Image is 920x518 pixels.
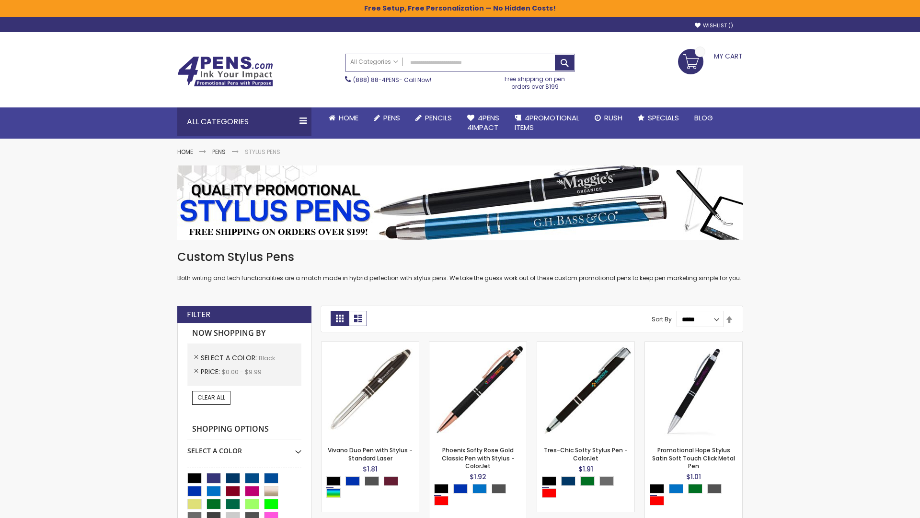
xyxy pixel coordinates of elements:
strong: Shopping Options [187,419,301,440]
span: Specials [648,113,679,123]
div: Assorted [326,488,341,498]
div: Select A Color [326,476,419,500]
div: Select A Color [434,484,527,508]
a: Wishlist [695,22,733,29]
div: Black [542,476,556,486]
div: Green [580,476,595,486]
span: Home [339,113,358,123]
span: Price [201,367,222,377]
a: Phoenix Softy Rose Gold Classic Pen with Stylus - ColorJet [442,446,515,470]
a: Phoenix Softy Rose Gold Classic Pen with Stylus - ColorJet-Black [429,341,527,350]
img: Promotional Hope Stylus Satin Soft Touch Click Metal Pen-Black [645,342,742,439]
img: Phoenix Softy Rose Gold Classic Pen with Stylus - ColorJet-Black [429,342,527,439]
a: 4PROMOTIONALITEMS [507,107,587,139]
strong: Now Shopping by [187,323,301,343]
div: Blue Light [669,484,683,494]
div: Black [434,484,448,494]
span: $1.91 [578,464,593,474]
a: 4Pens4impact [460,107,507,139]
div: Select A Color [650,484,742,508]
span: Black [259,354,275,362]
div: Red [650,496,664,506]
a: Pens [366,107,408,129]
a: Clear All [192,391,230,404]
a: Rush [587,107,630,129]
img: Vivano Duo Pen with Stylus - Standard Laser-Black [322,342,419,439]
div: Free shipping on pen orders over $199 [495,71,575,91]
div: Blue [453,484,468,494]
div: Gunmetal [707,484,722,494]
strong: Grid [331,311,349,326]
a: Blog [687,107,721,129]
a: (888) 88-4PENS [353,76,399,84]
div: Both writing and tech functionalities are a match made in hybrid perfection with stylus pens. We ... [177,249,743,283]
div: Green [688,484,702,494]
div: Select A Color [187,439,301,456]
span: $1.01 [686,472,701,482]
a: Home [321,107,366,129]
span: $1.81 [363,464,378,474]
span: $0.00 - $9.99 [222,368,262,376]
label: Sort By [652,315,672,323]
div: Select A Color [542,476,634,500]
span: - Call Now! [353,76,431,84]
span: 4PROMOTIONAL ITEMS [515,113,579,132]
a: Tres-Chic Softy Stylus Pen - ColorJet [544,446,628,462]
span: Pens [383,113,400,123]
img: Stylus Pens [177,165,743,240]
div: Blue [345,476,360,486]
span: Clear All [197,393,225,401]
a: Pencils [408,107,460,129]
a: Vivano Duo Pen with Stylus - Standard Laser-Black [322,341,419,350]
div: Black [326,476,341,486]
img: Tres-Chic Softy Stylus Pen - ColorJet-Black [537,342,634,439]
a: Home [177,148,193,156]
a: All Categories [345,54,403,70]
div: Dark Red [384,476,398,486]
a: Pens [212,148,226,156]
span: Rush [604,113,622,123]
div: Navy Blue [561,476,575,486]
div: All Categories [177,107,311,136]
strong: Stylus Pens [245,148,280,156]
span: Blog [694,113,713,123]
h1: Custom Stylus Pens [177,249,743,265]
div: Grey [599,476,614,486]
div: Black [650,484,664,494]
a: Specials [630,107,687,129]
div: Gunmetal [365,476,379,486]
a: Tres-Chic Softy Stylus Pen - ColorJet-Black [537,341,634,350]
a: Vivano Duo Pen with Stylus - Standard Laser [328,446,413,462]
span: Select A Color [201,353,259,363]
a: Promotional Hope Stylus Satin Soft Touch Click Metal Pen-Black [645,341,742,350]
span: All Categories [350,58,398,66]
span: 4Pens 4impact [467,113,499,132]
span: $1.92 [470,472,486,482]
strong: Filter [187,309,210,320]
div: Red [434,496,448,506]
div: Red [542,488,556,498]
a: Promotional Hope Stylus Satin Soft Touch Click Metal Pen [652,446,735,470]
div: Gunmetal [492,484,506,494]
img: 4Pens Custom Pens and Promotional Products [177,56,273,87]
div: Blue Light [472,484,487,494]
span: Pencils [425,113,452,123]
